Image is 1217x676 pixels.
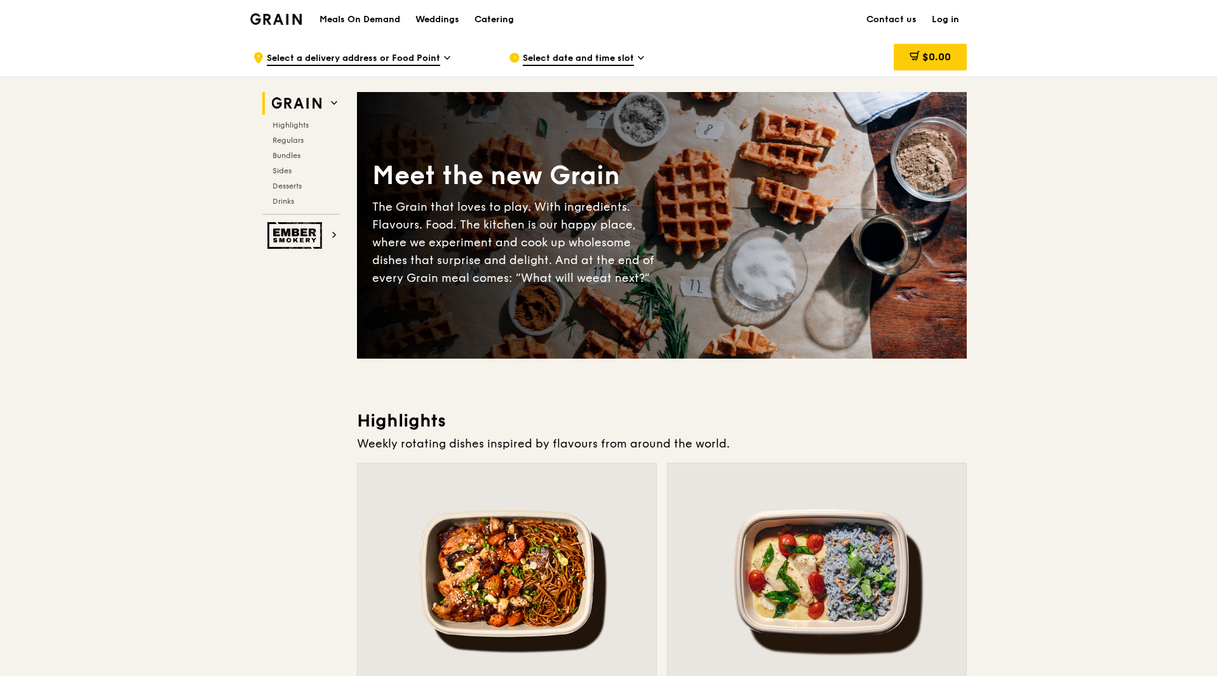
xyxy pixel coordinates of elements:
[267,92,326,115] img: Grain web logo
[319,13,400,26] h1: Meals On Demand
[859,1,924,39] a: Contact us
[523,52,634,66] span: Select date and time slot
[372,159,662,193] div: Meet the new Grain
[474,1,514,39] div: Catering
[272,151,300,160] span: Bundles
[272,197,294,206] span: Drinks
[357,409,967,432] h3: Highlights
[267,222,326,249] img: Ember Smokery web logo
[267,52,440,66] span: Select a delivery address or Food Point
[272,121,309,129] span: Highlights
[272,182,302,190] span: Desserts
[272,136,304,145] span: Regulars
[415,1,459,39] div: Weddings
[593,271,650,285] span: eat next?”
[272,166,292,175] span: Sides
[250,13,302,25] img: Grain
[922,51,951,63] span: $0.00
[408,1,467,39] a: Weddings
[924,1,967,39] a: Log in
[372,198,662,287] div: The Grain that loves to play. With ingredients. Flavours. Food. The kitchen is our happy place, w...
[467,1,521,39] a: Catering
[357,435,967,453] div: Weekly rotating dishes inspired by flavours from around the world.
